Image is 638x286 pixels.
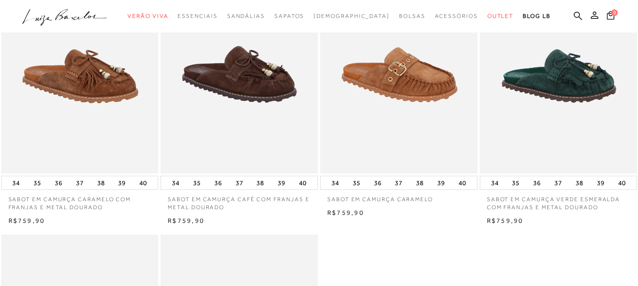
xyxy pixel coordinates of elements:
[329,176,342,189] button: 34
[9,176,23,189] button: 34
[178,8,217,25] a: categoryNavScreenReaderText
[487,8,514,25] a: categoryNavScreenReaderText
[399,13,425,19] span: Bolsas
[573,176,586,189] button: 38
[274,8,304,25] a: categoryNavScreenReaderText
[296,176,309,189] button: 40
[227,13,265,19] span: Sandálias
[128,13,168,19] span: Verão Viva
[487,13,514,19] span: Outlet
[169,176,182,189] button: 34
[413,176,426,189] button: 38
[31,176,44,189] button: 35
[552,176,565,189] button: 37
[115,176,128,189] button: 39
[594,176,607,189] button: 39
[233,176,246,189] button: 37
[314,8,390,25] a: noSubCategoriesText
[523,13,550,19] span: BLOG LB
[227,8,265,25] a: categoryNavScreenReaderText
[52,176,65,189] button: 36
[523,8,550,25] a: BLOG LB
[320,190,477,204] a: SABOT EM CAMURÇA CARAMELO
[435,8,478,25] a: categoryNavScreenReaderText
[327,209,364,216] span: R$759,90
[530,176,544,189] button: 36
[487,217,524,224] span: R$759,90
[488,176,502,189] button: 34
[9,217,45,224] span: R$759,90
[254,176,267,189] button: 38
[611,9,618,16] span: 0
[178,13,217,19] span: Essenciais
[434,176,448,189] button: 39
[94,176,108,189] button: 38
[274,13,304,19] span: Sapatos
[604,10,617,23] button: 0
[615,176,629,189] button: 40
[456,176,469,189] button: 40
[212,176,225,189] button: 36
[168,217,204,224] span: R$759,90
[1,190,159,212] a: SABOT EM CAMURÇA CARAMELO COM FRANJAS E METAL DOURADO
[128,8,168,25] a: categoryNavScreenReaderText
[190,176,204,189] button: 35
[509,176,522,189] button: 35
[435,13,478,19] span: Acessórios
[275,176,288,189] button: 39
[371,176,384,189] button: 36
[314,13,390,19] span: [DEMOGRAPHIC_DATA]
[73,176,86,189] button: 37
[399,8,425,25] a: categoryNavScreenReaderText
[392,176,405,189] button: 37
[136,176,150,189] button: 40
[480,190,637,212] a: SABOT EM CAMURÇA VERDE ESMERALDA COM FRANJAS E METAL DOURADO
[350,176,363,189] button: 35
[161,190,318,212] a: SABOT EM CAMURÇA CAFÉ COM FRANJAS E METAL DOURADO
